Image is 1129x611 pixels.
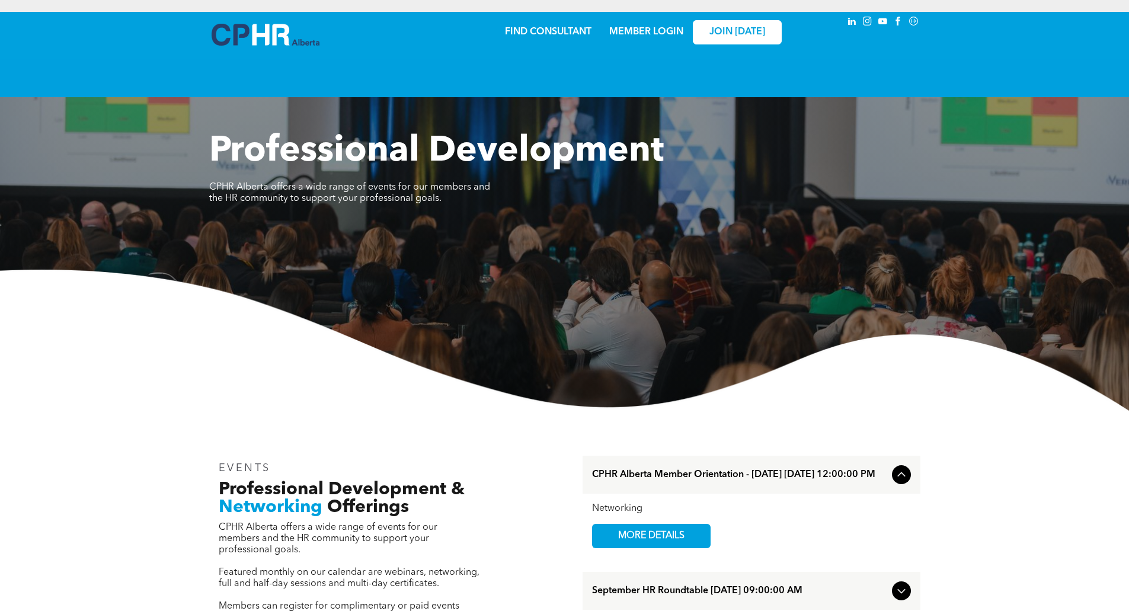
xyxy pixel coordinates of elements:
span: Offerings [327,498,409,516]
a: facebook [892,15,905,31]
a: FIND CONSULTANT [505,27,591,37]
span: Professional Development [209,134,664,169]
a: Social network [907,15,920,31]
span: MORE DETAILS [605,524,698,548]
span: JOIN [DATE] [709,27,765,38]
a: MORE DETAILS [592,524,711,548]
img: A blue and white logo for cp alberta [212,24,319,46]
span: CPHR Alberta Member Orientation - [DATE] [DATE] 12:00:00 PM [592,469,887,481]
span: September HR Roundtable [DATE] 09:00:00 AM [592,586,887,597]
span: Featured monthly on our calendar are webinars, networking, full and half-day sessions and multi-d... [219,568,479,588]
span: CPHR Alberta offers a wide range of events for our members and the HR community to support your p... [209,183,490,203]
a: JOIN [DATE] [693,20,782,44]
span: Professional Development & [219,481,465,498]
a: youtube [877,15,890,31]
span: CPHR Alberta offers a wide range of events for our members and the HR community to support your p... [219,523,437,555]
span: Networking [219,498,322,516]
a: linkedin [846,15,859,31]
a: instagram [861,15,874,31]
a: MEMBER LOGIN [609,27,683,37]
div: Networking [592,503,911,514]
span: EVENTS [219,463,271,474]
